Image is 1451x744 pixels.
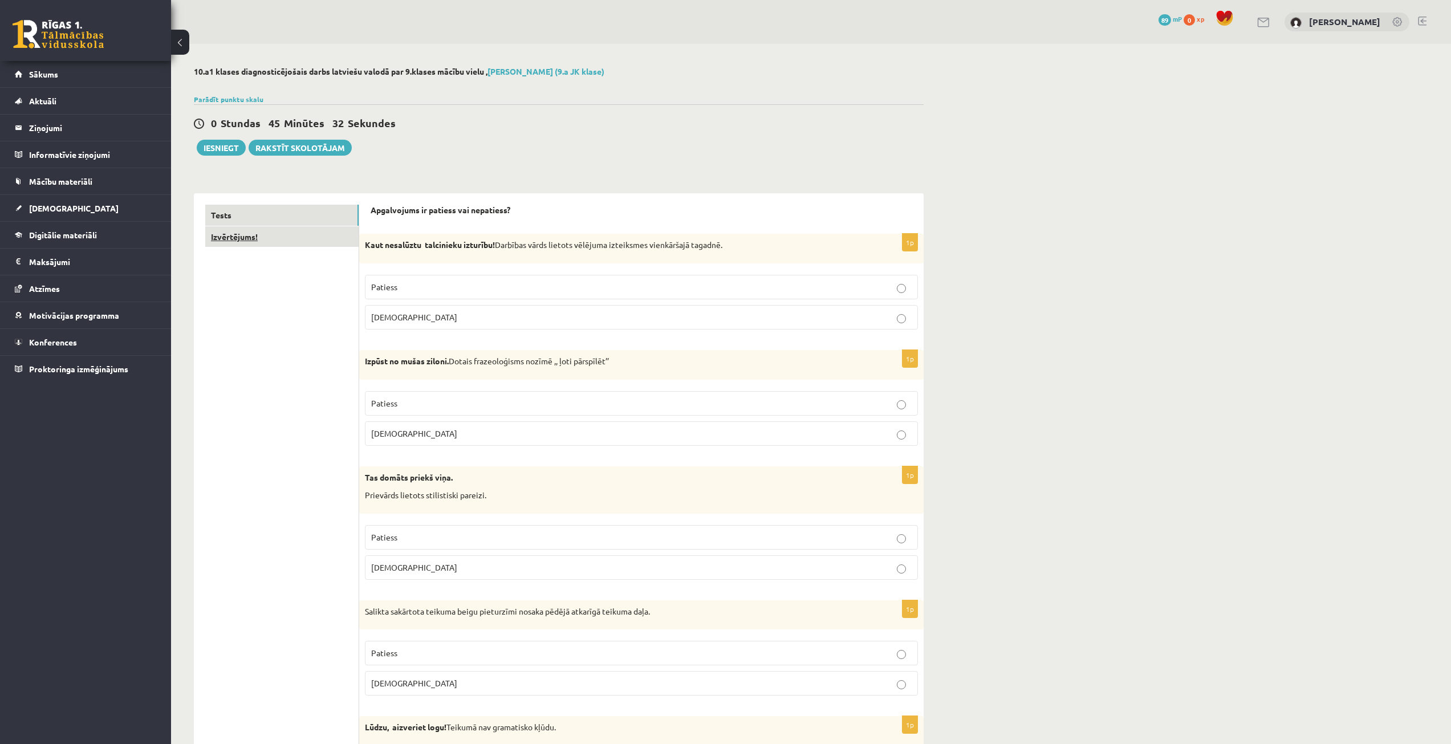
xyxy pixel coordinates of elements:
[29,310,119,320] span: Motivācijas programma
[371,648,397,658] span: Patiess
[1290,17,1302,29] img: Alekss Kozlovskis
[897,680,906,689] input: [DEMOGRAPHIC_DATA]
[365,239,495,250] strong: Kaut nesalūztu talcinieku izturību!
[365,356,861,367] p: Dotais frazeoloģisms nozīmē ,, ļoti pārspīlēt’’
[13,20,104,48] a: Rīgas 1. Tālmācības vidusskola
[371,312,457,322] span: [DEMOGRAPHIC_DATA]
[29,203,119,213] span: [DEMOGRAPHIC_DATA]
[29,364,128,374] span: Proktoringa izmēģinājums
[902,349,918,368] p: 1p
[211,116,217,129] span: 0
[365,490,861,501] p: Prievārds lietots stilistiski pareizi.
[897,534,906,543] input: Patiess
[15,302,157,328] a: Motivācijas programma
[29,69,58,79] span: Sākums
[15,61,157,87] a: Sākums
[487,66,604,76] a: [PERSON_NAME] (9.a JK klase)
[365,606,861,617] p: Salikta sakārtota teikuma beigu pieturzīmi nosaka pēdējā atkarīgā teikuma daļa.
[15,275,157,302] a: Atzīmes
[269,116,280,129] span: 45
[1173,14,1182,23] span: mP
[365,722,861,733] p: Teikumā nav gramatisko kļūdu.
[1184,14,1210,23] a: 0 xp
[1197,14,1204,23] span: xp
[902,466,918,484] p: 1p
[15,115,157,141] a: Ziņojumi
[371,678,457,688] span: [DEMOGRAPHIC_DATA]
[371,282,397,292] span: Patiess
[249,140,352,156] a: Rakstīt skolotājam
[15,356,157,382] a: Proktoringa izmēģinājums
[29,230,97,240] span: Digitālie materiāli
[15,195,157,221] a: [DEMOGRAPHIC_DATA]
[194,67,924,76] h2: 10.a1 klases diagnosticējošais darbs latviešu valodā par 9.klases mācību vielu ,
[371,562,457,572] span: [DEMOGRAPHIC_DATA]
[1184,14,1195,26] span: 0
[221,116,261,129] span: Stundas
[15,329,157,355] a: Konferences
[371,205,510,215] strong: Apgalvojums ir patiess vai nepatiess?
[205,205,359,226] a: Tests
[902,715,918,734] p: 1p
[371,398,397,408] span: Patiess
[1159,14,1171,26] span: 89
[365,472,453,482] strong: Tas domāts priekš viņa.
[897,564,906,574] input: [DEMOGRAPHIC_DATA]
[897,400,906,409] input: Patiess
[29,283,60,294] span: Atzīmes
[194,95,263,104] a: Parādīt punktu skalu
[902,600,918,618] p: 1p
[365,722,446,732] strong: Lūdzu, aizveriet logu!
[332,116,344,129] span: 32
[15,249,157,275] a: Maksājumi
[365,356,449,366] strong: Izpūst no mušas ziloni.
[1159,14,1182,23] a: 89 mP
[29,141,157,168] legend: Informatīvie ziņojumi
[897,650,906,659] input: Patiess
[897,314,906,323] input: [DEMOGRAPHIC_DATA]
[197,140,246,156] button: Iesniegt
[29,96,56,106] span: Aktuāli
[1309,16,1380,27] a: [PERSON_NAME]
[15,168,157,194] a: Mācību materiāli
[371,532,397,542] span: Patiess
[902,233,918,251] p: 1p
[15,88,157,114] a: Aktuāli
[29,249,157,275] legend: Maksājumi
[29,115,157,141] legend: Ziņojumi
[897,284,906,293] input: Patiess
[205,226,359,247] a: Izvērtējums!
[15,141,157,168] a: Informatīvie ziņojumi
[897,430,906,440] input: [DEMOGRAPHIC_DATA]
[29,176,92,186] span: Mācību materiāli
[284,116,324,129] span: Minūtes
[371,428,457,438] span: [DEMOGRAPHIC_DATA]
[365,239,861,251] p: Darbības vārds lietots vēlējuma izteiksmes vienkāršajā tagadnē.
[15,222,157,248] a: Digitālie materiāli
[348,116,396,129] span: Sekundes
[29,337,77,347] span: Konferences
